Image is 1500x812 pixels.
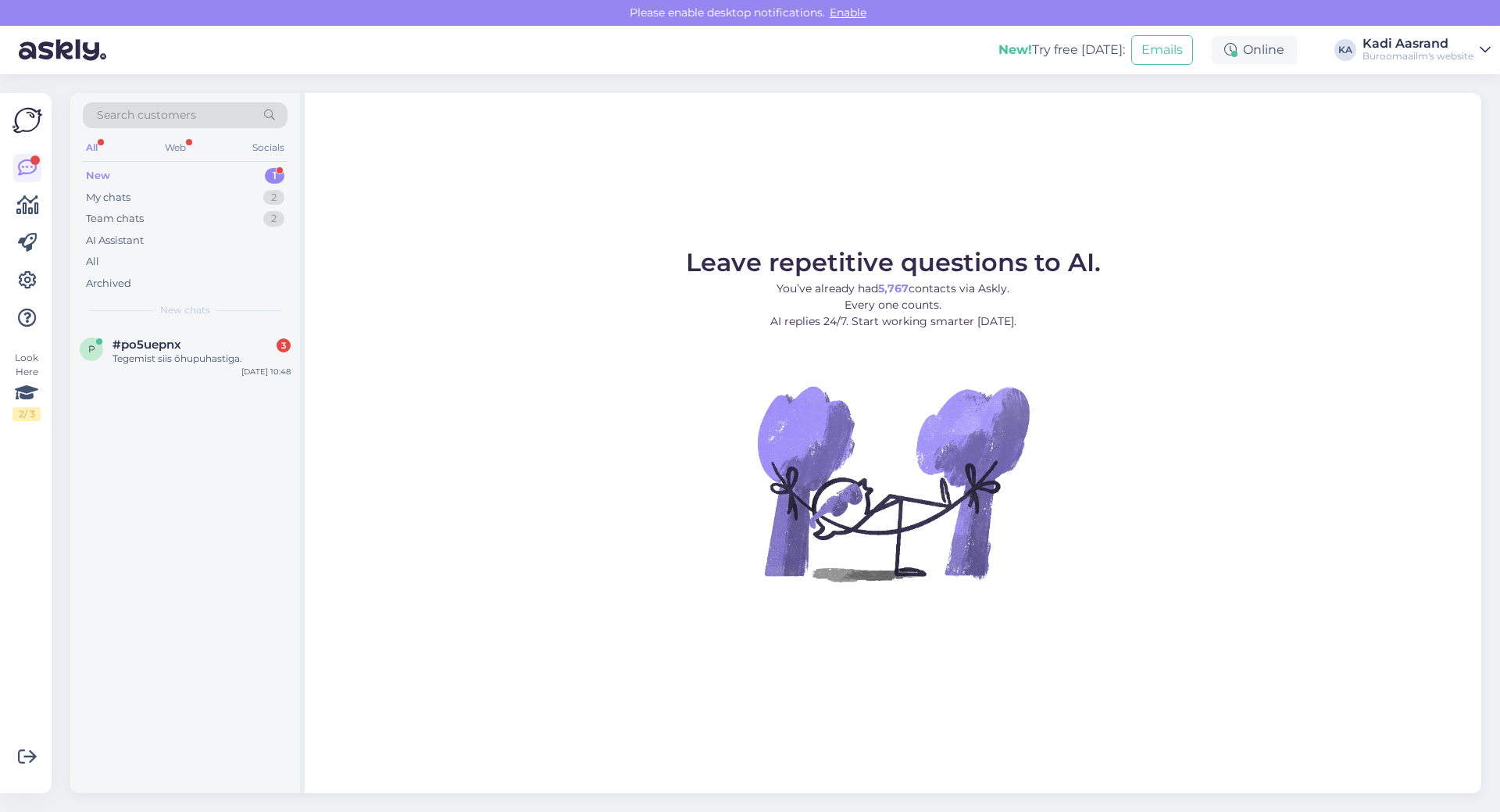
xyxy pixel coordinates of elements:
div: 2 / 3 [12,407,41,421]
button: Emails [1131,35,1193,65]
img: No Chat active [752,342,1034,624]
div: Online [1212,36,1297,64]
b: New! [998,42,1032,57]
div: My chats [86,190,130,206]
div: All [86,254,99,270]
div: Socials [249,138,287,158]
p: You’ve already had contacts via Askly. Every one counts. AI replies 24/7. Start working smarter [... [686,281,1101,330]
span: New chats [160,303,210,317]
div: Kadi Aasrand [1362,38,1473,50]
div: 2 [263,190,284,206]
div: KA [1334,39,1356,61]
div: Look Here [12,351,41,421]
div: Büroomaailm's website [1362,50,1473,63]
span: #po5uepnx [112,338,181,352]
div: Archived [86,276,131,292]
div: [DATE] 10:48 [241,366,291,377]
img: Askly Logo [12,106,42,135]
span: Enable [825,5,871,20]
div: 3 [277,338,291,352]
b: 5,767 [878,281,909,295]
div: Team chats [86,211,144,227]
div: Tegemist siis õhupuhastiga. [112,352,291,366]
span: Leave repetitive questions to AI. [686,247,1101,277]
span: p [88,343,95,355]
div: Try free [DATE]: [998,41,1125,59]
div: New [86,168,110,184]
div: Web [162,138,189,158]
div: All [83,138,101,158]
div: AI Assistant [86,233,144,249]
div: 1 [265,168,284,184]
a: Kadi AasrandBüroomaailm's website [1362,38,1491,63]
div: 2 [263,211,284,227]
span: Search customers [97,107,196,123]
